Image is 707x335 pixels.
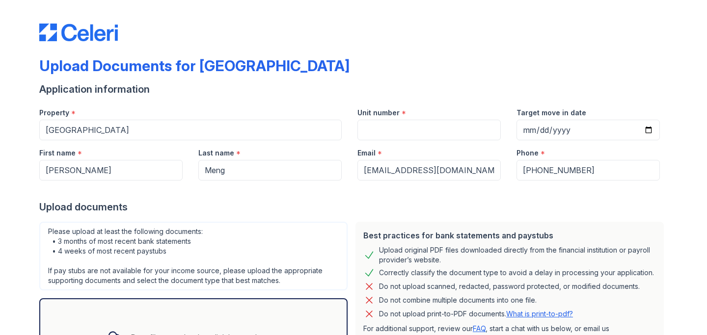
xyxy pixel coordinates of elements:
[198,148,234,158] label: Last name
[379,245,656,265] div: Upload original PDF files downloaded directly from the financial institution or payroll provider’...
[39,200,668,214] div: Upload documents
[39,57,350,75] div: Upload Documents for [GEOGRAPHIC_DATA]
[379,309,573,319] p: Do not upload print-to-PDF documents.
[39,24,118,41] img: CE_Logo_Blue-a8612792a0a2168367f1c8372b55b34899dd931a85d93a1a3d3e32e68fde9ad4.png
[357,108,400,118] label: Unit number
[379,267,654,279] div: Correctly classify the document type to avoid a delay in processing your application.
[517,108,586,118] label: Target move in date
[39,222,348,290] div: Please upload at least the following documents: • 3 months of most recent bank statements • 4 wee...
[379,294,537,306] div: Do not combine multiple documents into one file.
[363,230,656,241] div: Best practices for bank statements and paystubs
[473,324,486,333] a: FAQ
[39,148,76,158] label: First name
[39,82,668,96] div: Application information
[506,309,573,318] a: What is print-to-pdf?
[379,281,640,292] div: Do not upload scanned, redacted, password protected, or modified documents.
[357,148,376,158] label: Email
[39,108,69,118] label: Property
[517,148,539,158] label: Phone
